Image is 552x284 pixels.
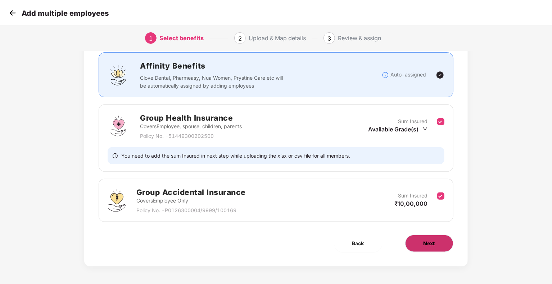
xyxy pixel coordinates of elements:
[140,132,242,140] p: Policy No. - 51449300202500
[398,192,428,200] p: Sum Insured
[424,239,435,247] span: Next
[140,74,285,90] p: Clove Dental, Pharmeasy, Nua Women, Prystine Care etc will be automatically assigned by adding em...
[7,8,18,18] img: svg+xml;base64,PHN2ZyB4bWxucz0iaHR0cDovL3d3dy53My5vcmcvMjAwMC9zdmciIHdpZHRoPSIzMCIgaGVpZ2h0PSIzMC...
[121,152,350,159] span: You need to add the sum Insured in next step while uploading the xlsx or csv file for all members.
[338,32,381,44] div: Review & assign
[391,71,426,79] p: Auto-assigned
[368,125,428,133] div: Available Grade(s)
[140,60,381,72] h2: Affinity Benefits
[334,235,382,252] button: Back
[108,115,129,137] img: svg+xml;base64,PHN2ZyBpZD0iR3JvdXBfSGVhbHRoX0luc3VyYW5jZSIgZGF0YS1uYW1lPSJHcm91cCBIZWFsdGggSW5zdX...
[352,239,364,247] span: Back
[140,112,242,124] h2: Group Health Insurance
[422,126,428,131] span: down
[238,35,242,42] span: 2
[136,197,246,205] p: Covers Employee Only
[22,9,109,18] p: Add multiple employees
[249,32,306,44] div: Upload & Map details
[136,206,246,214] p: Policy No. - P0126300004/9999/100169
[159,32,204,44] div: Select benefits
[395,200,428,207] span: ₹10,00,000
[136,186,246,198] h2: Group Accidental Insurance
[382,71,389,79] img: svg+xml;base64,PHN2ZyBpZD0iSW5mb18tXzMyeDMyIiBkYXRhLW5hbWU9IkluZm8gLSAzMngzMiIgeG1sbnM9Imh0dHA6Ly...
[113,152,118,159] span: info-circle
[327,35,331,42] span: 3
[149,35,153,42] span: 1
[436,71,444,79] img: svg+xml;base64,PHN2ZyBpZD0iVGljay0yNHgyNCIgeG1sbnM9Imh0dHA6Ly93d3cudzMub3JnLzIwMDAvc3ZnIiB3aWR0aD...
[140,122,242,130] p: Covers Employee, spouse, children, parents
[398,117,428,125] p: Sum Insured
[108,189,125,212] img: svg+xml;base64,PHN2ZyB4bWxucz0iaHR0cDovL3d3dy53My5vcmcvMjAwMC9zdmciIHdpZHRoPSI0OS4zMjEiIGhlaWdodD...
[405,235,453,252] button: Next
[108,64,129,86] img: svg+xml;base64,PHN2ZyBpZD0iQWZmaW5pdHlfQmVuZWZpdHMiIGRhdGEtbmFtZT0iQWZmaW5pdHkgQmVuZWZpdHMiIHhtbG...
